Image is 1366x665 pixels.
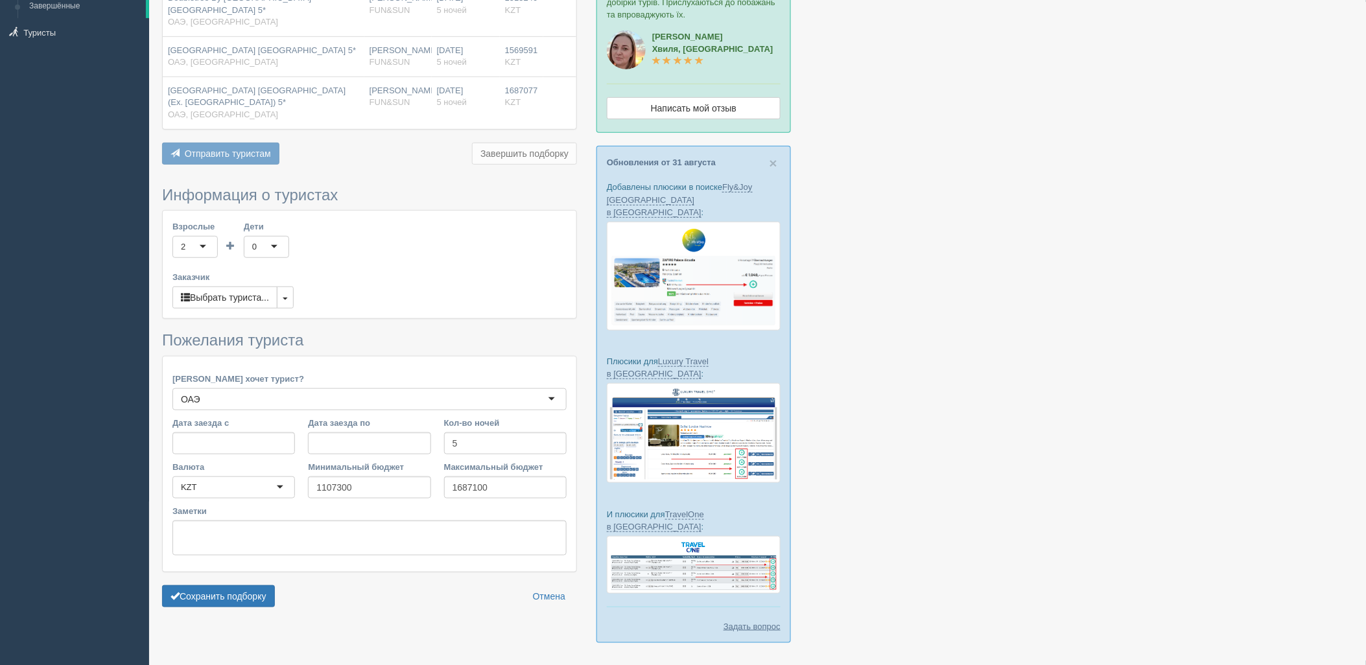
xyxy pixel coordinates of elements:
a: Написать мой отзыв [607,97,781,119]
button: Выбрать туриста... [172,286,277,309]
span: 5 ночей [437,57,467,67]
span: 5 ночей [437,5,467,15]
label: Валюта [172,461,295,473]
span: FUN&SUN [370,5,410,15]
span: [GEOGRAPHIC_DATA] [GEOGRAPHIC_DATA] 5* [168,45,356,55]
span: KZT [505,97,521,107]
span: 5 ночей [437,97,467,107]
p: Плюсики для : [607,355,781,380]
label: Заметки [172,505,567,517]
div: [PERSON_NAME] [370,85,427,109]
a: Обновления от 31 августа [607,157,716,167]
button: Отправить туристам [162,143,279,165]
div: ОАЭ [181,393,200,406]
img: luxury-travel-%D0%BF%D0%BE%D0%B4%D0%B1%D0%BE%D1%80%D0%BA%D0%B0-%D1%81%D1%80%D0%BC-%D0%B4%D0%BB%D1... [607,383,781,483]
span: KZT [505,57,521,67]
label: Максимальный бюджет [444,461,567,473]
p: Добавлены плюсики в поиске : [607,181,781,218]
a: TravelOne в [GEOGRAPHIC_DATA] [607,509,704,532]
label: Минимальный бюджет [308,461,430,473]
a: Fly&Joy [GEOGRAPHIC_DATA] в [GEOGRAPHIC_DATA] [607,182,753,217]
span: ОАЭ, [GEOGRAPHIC_DATA] [168,17,278,27]
button: Close [770,156,777,170]
label: Заказчик [172,271,567,283]
span: 1569591 [505,45,538,55]
label: Дата заезда по [308,417,430,429]
button: Сохранить подборку [162,585,275,607]
div: 2 [181,240,185,253]
h3: Информация о туристах [162,187,577,204]
img: fly-joy-de-proposal-crm-for-travel-agency.png [607,222,781,331]
span: Пожелания туриста [162,331,303,349]
span: [GEOGRAPHIC_DATA] [GEOGRAPHIC_DATA] (Ex. [GEOGRAPHIC_DATA]) 5* [168,86,346,108]
span: KZT [505,5,521,15]
input: 7-10 или 7,10,14 [444,432,567,454]
img: travel-one-%D0%BF%D1%96%D0%B4%D0%B1%D1%96%D1%80%D0%BA%D0%B0-%D1%81%D1%80%D0%BC-%D0%B4%D0%BB%D1%8F... [607,536,781,594]
a: [PERSON_NAME]Хвиля, [GEOGRAPHIC_DATA] [652,32,773,66]
div: [DATE] [437,45,495,69]
span: ОАЭ, [GEOGRAPHIC_DATA] [168,57,278,67]
a: Отмена [524,585,574,607]
label: Взрослые [172,220,218,233]
span: ОАЭ, [GEOGRAPHIC_DATA] [168,110,278,119]
button: Завершить подборку [472,143,577,165]
label: Дата заезда с [172,417,295,429]
label: Дети [244,220,289,233]
a: Задать вопрос [724,620,781,633]
div: [PERSON_NAME] [370,45,427,69]
span: Отправить туристам [185,148,271,159]
span: FUN&SUN [370,97,410,107]
span: 1687077 [505,86,538,95]
div: [DATE] [437,85,495,109]
a: Luxury Travel в [GEOGRAPHIC_DATA] [607,356,709,379]
p: И плюсики для : [607,508,781,533]
div: 0 [252,240,257,253]
span: FUN&SUN [370,57,410,67]
label: [PERSON_NAME] хочет турист? [172,373,567,385]
label: Кол-во ночей [444,417,567,429]
span: × [770,156,777,170]
div: KZT [181,481,197,494]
